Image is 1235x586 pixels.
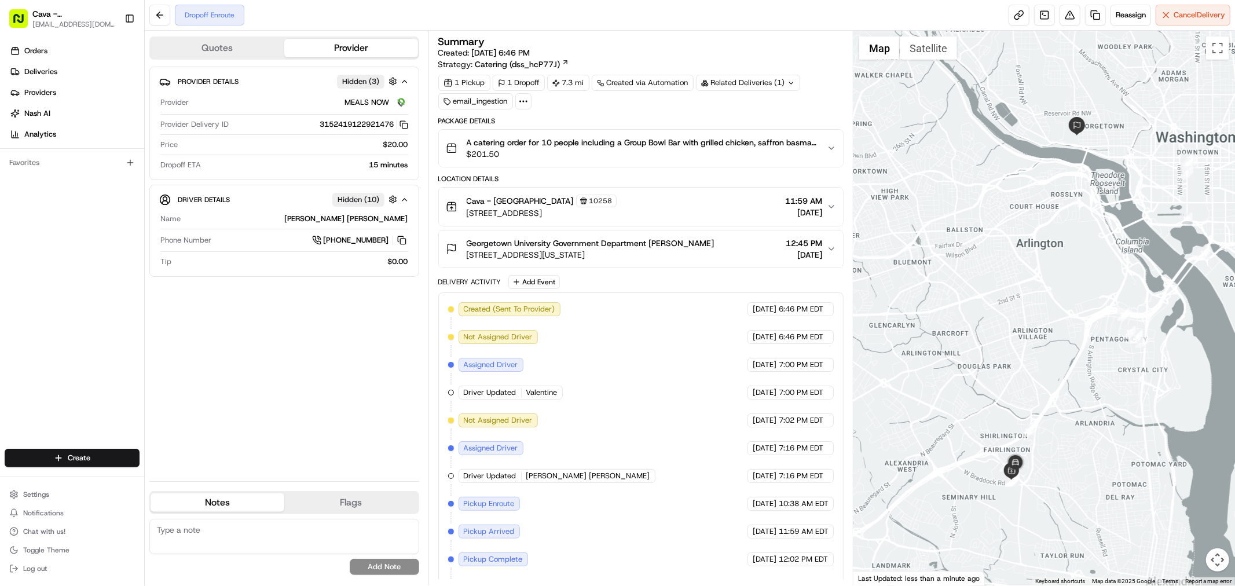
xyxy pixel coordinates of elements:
[464,304,555,314] span: Created (Sent To Provider)
[23,508,64,518] span: Notifications
[337,74,400,89] button: Hidden (3)
[12,111,32,131] img: 1736555255976-a54dd68f-1ca7-489b-9aae-adbdc363a1c4
[159,72,409,91] button: Provider DetailsHidden (3)
[467,148,818,160] span: $201.50
[696,75,800,91] div: Related Deliveries (1)
[438,47,530,58] span: Created:
[160,140,178,150] span: Price
[753,332,776,342] span: [DATE]
[779,471,823,481] span: 7:16 PM EDT
[178,195,230,204] span: Driver Details
[786,249,822,261] span: [DATE]
[12,260,21,269] div: 📗
[859,36,900,60] button: Show street map
[5,449,140,467] button: Create
[151,39,284,57] button: Quotes
[1022,424,1035,437] div: 17
[1174,10,1225,20] span: Cancel Delivery
[12,46,211,65] p: Welcome 👋
[779,443,823,453] span: 7:16 PM EDT
[332,192,400,207] button: Hidden (10)
[160,97,189,108] span: Provider
[1185,578,1232,584] a: Report a map error
[779,554,828,565] span: 12:02 PM EDT
[52,122,159,131] div: We're available if you need us!
[320,119,408,130] button: 3152419122921476
[856,570,895,585] img: Google
[312,234,408,247] a: [PHONE_NUMBER]
[592,75,694,91] div: Created via Automation
[779,360,823,370] span: 7:00 PM EDT
[176,257,408,267] div: $0.00
[753,304,776,314] span: [DATE]
[472,47,530,58] span: [DATE] 6:46 PM
[753,415,776,426] span: [DATE]
[24,87,56,98] span: Providers
[467,249,714,261] span: [STREET_ADDRESS][US_STATE]
[24,111,45,131] img: 8571987876998_91fb9ceb93ad5c398215_72.jpg
[23,564,47,573] span: Log out
[24,67,57,77] span: Deliveries
[438,116,844,126] div: Package Details
[547,75,589,91] div: 7.3 mi
[160,119,229,130] span: Provider Delivery ID
[132,211,156,220] span: [DATE]
[115,287,140,296] span: Pylon
[68,453,90,463] span: Create
[1117,308,1130,321] div: 16
[475,58,560,70] span: Catering (dss_hcP77J)
[126,211,130,220] span: •
[785,195,822,207] span: 11:59 AM
[394,96,408,109] img: melas_now_logo.png
[753,526,776,537] span: [DATE]
[439,230,843,268] button: Georgetown University Government Department [PERSON_NAME][STREET_ADDRESS][US_STATE]12:45 PM[DATE]
[185,214,408,224] div: [PERSON_NAME] [PERSON_NAME]
[24,129,56,140] span: Analytics
[30,75,191,87] input: Clear
[197,114,211,128] button: Start new chat
[5,42,144,60] a: Orders
[464,471,516,481] span: Driver Updated
[36,211,123,220] span: Wisdom [PERSON_NAME]
[5,104,144,123] a: Nash AI
[999,459,1012,472] div: 18
[1197,247,1210,259] div: 11
[1116,10,1146,20] span: Reassign
[338,195,379,205] span: Hidden ( 10 )
[900,36,957,60] button: Show satellite imagery
[151,493,284,512] button: Notes
[160,257,171,267] span: Tip
[342,76,379,87] span: Hidden ( 3 )
[23,180,32,189] img: 1736555255976-a54dd68f-1ca7-489b-9aae-adbdc363a1c4
[5,125,144,144] a: Analytics
[160,235,211,246] span: Phone Number
[753,387,776,398] span: [DATE]
[102,180,126,189] span: [DATE]
[178,77,239,86] span: Provider Details
[23,527,65,536] span: Chat with us!
[1162,578,1178,584] a: Terms
[493,75,545,91] div: 1 Dropoff
[96,180,100,189] span: •
[1180,213,1193,225] div: 10
[1206,36,1229,60] button: Toggle fullscreen view
[508,275,560,289] button: Add Event
[5,486,140,503] button: Settings
[12,169,30,187] img: Grace Nketiah
[1130,331,1143,343] div: 14
[464,554,523,565] span: Pickup Complete
[1035,577,1085,585] button: Keyboard shortcuts
[52,111,190,122] div: Start new chat
[753,499,776,509] span: [DATE]
[206,160,408,170] div: 15 minutes
[7,254,93,275] a: 📗Knowledge Base
[23,259,89,270] span: Knowledge Base
[1181,153,1194,166] div: 7
[24,108,50,119] span: Nash AI
[438,58,569,70] div: Strategy:
[12,200,30,222] img: Wisdom Oko
[779,304,823,314] span: 6:46 PM EDT
[93,254,190,275] a: 💻API Documentation
[753,471,776,481] span: [DATE]
[467,207,617,219] span: [STREET_ADDRESS]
